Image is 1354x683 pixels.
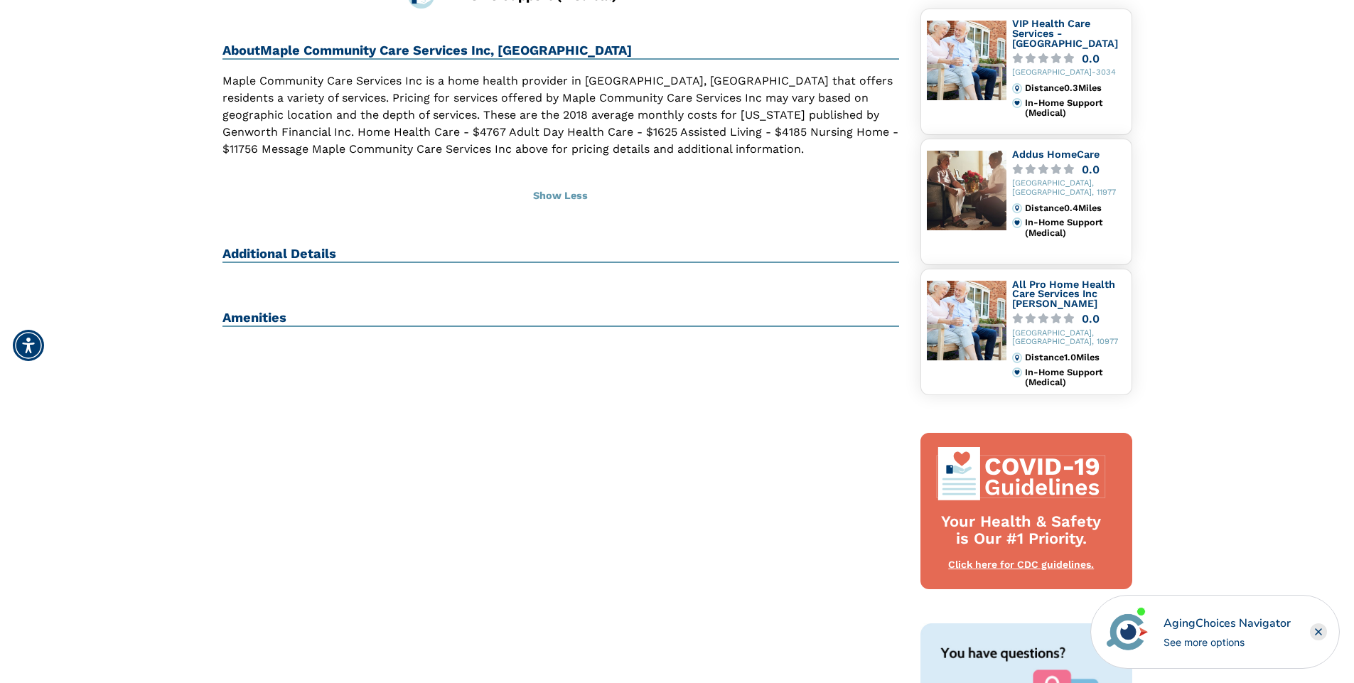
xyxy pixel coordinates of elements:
a: VIP Health Care Services - [GEOGRAPHIC_DATA] [1012,18,1118,48]
div: In-Home Support (Medical) [1025,98,1125,119]
h2: About Maple Community Care Services Inc, [GEOGRAPHIC_DATA] [222,43,900,60]
div: AgingChoices Navigator [1164,615,1291,632]
div: 0.0 [1082,53,1100,64]
div: Your Health & Safety is Our #1 Priority. [935,513,1108,549]
div: Distance 0.4 Miles [1025,203,1125,213]
a: Addus HomeCare [1012,149,1100,160]
a: 0.0 [1012,53,1126,64]
a: 0.0 [1012,164,1126,175]
div: In-Home Support (Medical) [1025,367,1125,388]
div: Distance 1.0 Miles [1025,353,1125,362]
div: Click here for CDC guidelines. [935,558,1108,572]
div: Close [1310,623,1327,640]
div: 0.0 [1082,313,1100,324]
p: Maple Community Care Services Inc is a home health provider in [GEOGRAPHIC_DATA], [GEOGRAPHIC_DAT... [222,72,900,158]
img: distance.svg [1012,353,1022,362]
img: primary.svg [1012,98,1022,108]
img: primary.svg [1012,367,1022,377]
div: [GEOGRAPHIC_DATA], [GEOGRAPHIC_DATA], 10977 [1012,329,1126,348]
button: Show Less [222,181,900,212]
img: avatar [1103,608,1151,656]
div: In-Home Support (Medical) [1025,217,1125,238]
div: Distance 0.3 Miles [1025,83,1125,93]
div: [GEOGRAPHIC_DATA], [GEOGRAPHIC_DATA], 11977 [1012,179,1126,198]
h2: Amenities [222,310,900,327]
a: 0.0 [1012,313,1126,324]
img: primary.svg [1012,217,1022,227]
div: See more options [1164,635,1291,650]
img: distance.svg [1012,203,1022,213]
img: covid-top-default.svg [935,447,1108,500]
a: All Pro Home Health Care Services Inc [PERSON_NAME] [1012,279,1115,309]
h2: Additional Details [222,246,900,263]
div: Accessibility Menu [13,330,44,361]
div: 0.0 [1082,164,1100,175]
img: distance.svg [1012,83,1022,93]
div: [GEOGRAPHIC_DATA]-3034 [1012,68,1126,77]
